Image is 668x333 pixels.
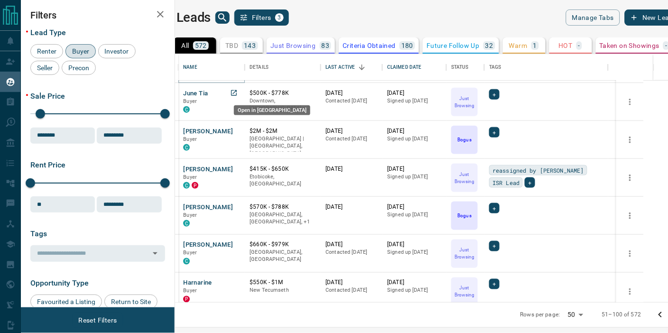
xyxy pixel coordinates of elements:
[387,97,442,105] p: Signed up [DATE]
[325,249,378,257] p: Contacted [DATE]
[325,97,378,105] p: Contacted [DATE]
[492,279,496,289] span: +
[355,61,369,74] button: Sort
[427,42,479,49] p: Future Follow Up
[30,278,89,287] span: Opportunity Type
[623,95,637,109] button: more
[387,127,442,135] p: [DATE]
[30,9,165,21] h2: Filters
[325,135,378,143] p: Contacted [DATE]
[183,220,190,227] div: condos.ca
[387,241,442,249] p: [DATE]
[34,47,60,55] span: Renter
[452,285,477,299] p: Just Browsing
[492,166,584,175] span: reassigned by [PERSON_NAME]
[484,54,608,81] div: Tags
[343,42,396,49] p: Criteria Obtained
[520,311,560,319] p: Rows per page:
[387,249,442,257] p: Signed up [DATE]
[401,42,413,49] p: 180
[322,42,330,49] p: 83
[104,295,158,309] div: Return to Site
[183,288,197,294] span: Buyer
[148,247,162,260] button: Open
[245,54,321,81] div: Details
[65,64,93,72] span: Precon
[387,173,442,181] p: Signed up [DATE]
[182,42,189,49] p: All
[321,54,382,81] div: Last Active
[489,54,501,81] div: Tags
[458,212,472,219] p: Bogus
[183,174,197,180] span: Buyer
[387,279,442,287] p: [DATE]
[62,61,96,75] div: Precon
[30,28,66,37] span: Lead Type
[183,144,190,151] div: condos.ca
[387,287,442,295] p: Signed up [DATE]
[665,42,667,49] p: -
[458,136,472,143] p: Bogus
[183,250,197,256] span: Buyer
[250,165,316,173] p: $415K - $650K
[623,247,637,261] button: more
[492,203,496,213] span: +
[452,247,477,261] p: Just Browsing
[559,42,573,49] p: HOT
[228,87,240,99] a: Open in New Tab
[325,165,378,173] p: [DATE]
[387,211,442,219] p: Signed up [DATE]
[183,212,197,218] span: Buyer
[250,287,316,295] p: New Tecumseth
[72,312,123,328] button: Reset Filters
[183,127,233,136] button: [PERSON_NAME]
[452,95,477,109] p: Just Browsing
[382,54,446,81] div: Claimed Date
[387,54,422,81] div: Claimed Date
[30,44,63,58] div: Renter
[30,295,102,309] div: Favourited a Listing
[30,92,65,101] span: Sale Price
[102,47,132,55] span: Investor
[98,44,136,58] div: Investor
[492,241,496,251] span: +
[183,182,190,189] div: condos.ca
[578,42,580,49] p: -
[183,89,208,98] button: June Tia
[623,133,637,147] button: more
[325,287,378,295] p: Contacted [DATE]
[192,182,198,189] div: property.ca
[387,89,442,97] p: [DATE]
[489,279,499,289] div: +
[183,296,190,303] div: property.ca
[65,44,96,58] div: Buyer
[446,54,484,81] div: Status
[485,42,493,49] p: 32
[387,135,442,143] p: Signed up [DATE]
[30,61,59,75] div: Seller
[234,9,289,26] button: Filters3
[509,42,528,49] p: Warm
[183,203,233,212] button: [PERSON_NAME]
[623,171,637,185] button: more
[250,203,316,211] p: $570K - $788K
[387,203,442,211] p: [DATE]
[250,135,316,157] p: [GEOGRAPHIC_DATA] | [GEOGRAPHIC_DATA], [GEOGRAPHIC_DATA]
[250,97,316,112] p: Toronto, Richmond Hill
[564,308,587,322] div: 50
[276,14,283,21] span: 3
[225,42,238,49] p: TBD
[489,241,499,251] div: +
[602,311,641,319] p: 51–100 of 572
[451,54,469,81] div: Status
[183,258,190,265] div: condos.ca
[492,128,496,137] span: +
[183,98,197,104] span: Buyer
[489,127,499,138] div: +
[69,47,93,55] span: Buyer
[325,203,378,211] p: [DATE]
[525,177,535,188] div: +
[623,285,637,299] button: more
[183,165,233,174] button: [PERSON_NAME]
[183,106,190,113] div: condos.ca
